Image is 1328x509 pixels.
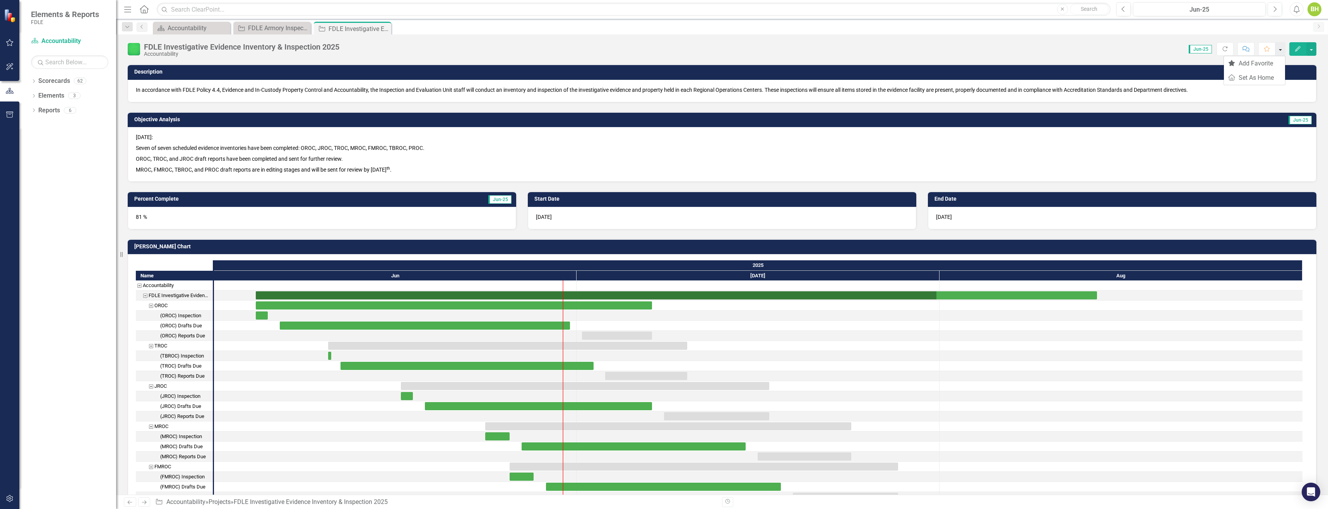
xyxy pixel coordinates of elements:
[577,271,940,281] div: Jul
[341,362,594,370] div: Task: Start date: 2025-06-11 End date: 2025-07-02
[510,473,534,481] div: Task: Start date: 2025-06-25 End date: 2025-06-27
[136,164,1308,174] p: MROC, FMROC, TBROC, and PROC draft reports are in editing stages and will be sent for review by [...
[387,166,390,171] sup: th
[136,432,213,442] div: Task: Start date: 2025-06-23 End date: 2025-06-25
[534,196,912,202] h3: Start Date
[136,411,213,421] div: (JROC) Reports Due
[136,421,213,432] div: Task: Start date: 2025-06-23 End date: 2025-07-24
[160,351,204,361] div: (TBROC) Inspection
[136,351,213,361] div: (TBROC) Inspection
[134,244,1313,249] h3: [PERSON_NAME] Chart
[134,69,1313,75] h3: Description
[1224,71,1285,85] a: Set As Home
[31,55,108,69] input: Search Below...
[758,452,851,461] div: Task: Start date: 2025-07-16 End date: 2025-07-24
[136,371,213,381] div: Task: Start date: 2025-07-03 End date: 2025-07-10
[1136,5,1263,14] div: Jun-25
[522,442,746,451] div: Task: Start date: 2025-06-26 End date: 2025-07-15
[4,9,17,22] img: ClearPoint Strategy
[136,472,213,482] div: (FMROC) Inspection
[256,311,268,320] div: Task: Start date: 2025-06-04 End date: 2025-06-05
[160,371,205,381] div: (TROC) Reports Due
[134,117,907,122] h3: Objective Analysis
[209,498,231,506] a: Projects
[136,331,213,341] div: (OROC) Reports Due
[136,341,213,351] div: Task: Start date: 2025-06-10 End date: 2025-07-10
[136,492,213,502] div: Task: Start date: 2025-07-19 End date: 2025-07-28
[154,301,168,311] div: OROC
[1307,2,1321,16] button: BH
[136,462,213,472] div: Task: Start date: 2025-06-25 End date: 2025-07-28
[31,10,99,19] span: Elements & Reports
[160,442,203,452] div: (MROC) Drafts Due
[234,498,388,506] div: FDLE Investigative Evidence Inventory & Inspection 2025
[934,196,1313,202] h3: End Date
[401,392,413,400] div: Task: Start date: 2025-06-16 End date: 2025-06-17
[1081,6,1097,12] span: Search
[160,401,201,411] div: (JROC) Drafts Due
[136,301,213,311] div: OROC
[136,452,213,462] div: Task: Start date: 2025-07-16 End date: 2025-07-24
[154,381,167,391] div: JROC
[136,311,213,321] div: Task: Start date: 2025-06-04 End date: 2025-06-05
[128,207,516,229] div: 81 %
[38,77,70,86] a: Scorecards
[136,381,213,391] div: Task: Start date: 2025-06-16 End date: 2025-07-17
[136,432,213,442] div: (MROC) Inspection
[160,361,202,371] div: (TROC) Drafts Due
[136,462,213,472] div: FMROC
[154,462,171,472] div: FMROC
[157,3,1111,16] input: Search ClearPoint...
[155,23,228,33] a: Accountability
[136,331,213,341] div: Task: Start date: 2025-07-01 End date: 2025-07-07
[166,498,205,506] a: Accountability
[74,78,86,84] div: 62
[136,482,213,492] div: Task: Start date: 2025-06-28 End date: 2025-07-18
[546,483,781,491] div: Task: Start date: 2025-06-28 End date: 2025-07-18
[136,442,213,452] div: (MROC) Drafts Due
[136,391,213,401] div: Task: Start date: 2025-06-16 End date: 2025-06-17
[235,23,309,33] a: FDLE Armory Inspection 2025
[136,442,213,452] div: Task: Start date: 2025-06-26 End date: 2025-07-15
[510,463,898,471] div: Task: Start date: 2025-06-25 End date: 2025-07-28
[248,23,309,33] div: FDLE Armory Inspection 2025
[256,301,652,310] div: Task: Start date: 2025-06-04 End date: 2025-07-07
[605,372,687,380] div: Task: Start date: 2025-07-03 End date: 2025-07-10
[536,214,552,220] span: [DATE]
[154,341,167,351] div: TROC
[160,492,209,502] div: (FMROC) Reports Due
[328,352,331,360] div: Task: Start date: 2025-06-10 End date: 2025-06-10
[136,280,213,291] div: Task: Accountability Start date: 2025-06-04 End date: 2025-06-05
[1189,45,1212,53] span: Jun-25
[160,331,205,341] div: (OROC) Reports Due
[64,107,76,113] div: 6
[280,322,570,330] div: Task: Start date: 2025-06-06 End date: 2025-06-30
[168,23,228,33] div: Accountability
[160,472,205,482] div: (FMROC) Inspection
[136,321,213,331] div: (OROC) Drafts Due
[143,280,174,291] div: Accountability
[160,482,205,492] div: (FMROC) Drafts Due
[136,143,1308,153] p: Seven of seven scheduled evidence inventories have been completed: OROC, JROC, TROC, MROC, FMROC,...
[136,452,213,462] div: (MROC) Reports Due
[485,432,510,440] div: Task: Start date: 2025-06-23 End date: 2025-06-25
[154,421,168,432] div: MROC
[136,280,213,291] div: Accountability
[38,106,60,115] a: Reports
[160,432,202,442] div: (MROC) Inspection
[940,271,1302,281] div: Aug
[136,351,213,361] div: Task: Start date: 2025-06-10 End date: 2025-06-10
[149,291,210,301] div: FDLE Investigative Evidence Inventory & Inspection 2025
[136,401,213,411] div: Task: Start date: 2025-06-18 End date: 2025-07-07
[136,133,1308,143] p: [DATE]:
[136,153,1308,164] p: OROC, TROC, and JROC draft reports have been completed and sent for further review.
[160,391,200,401] div: (JROC) Inspection
[136,411,213,421] div: Task: Start date: 2025-07-08 End date: 2025-07-17
[136,361,213,371] div: Task: Start date: 2025-06-11 End date: 2025-07-02
[136,492,213,502] div: (FMROC) Reports Due
[136,371,213,381] div: (TROC) Reports Due
[31,19,99,25] small: FDLE
[136,321,213,331] div: Task: Start date: 2025-06-06 End date: 2025-06-30
[256,291,1097,299] div: Task: Start date: 2025-06-04 End date: 2025-08-14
